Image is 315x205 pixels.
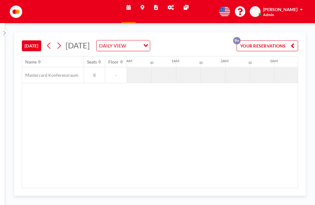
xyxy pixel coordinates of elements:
[25,59,37,65] div: Name
[66,41,90,50] span: [DATE]
[171,59,179,63] div: 1AM
[221,59,229,63] div: 2AM
[237,40,298,51] button: YOUR RESERVATIONS9+
[150,61,154,65] div: 30
[248,61,252,65] div: 30
[84,72,105,78] span: 8
[263,12,274,17] span: Admin
[122,59,132,63] div: 12AM
[128,42,140,50] input: Search for option
[97,40,150,51] div: Search for option
[10,6,22,18] img: organization-logo
[87,59,97,65] div: Seats
[22,40,41,51] button: [DATE]
[98,42,127,50] span: DAILY VIEW
[270,59,278,63] div: 3AM
[233,37,241,44] p: 9+
[108,59,119,65] div: Floor
[263,7,297,12] span: [PERSON_NAME]
[252,9,258,14] span: DB
[105,72,127,78] span: -
[297,61,301,65] div: 30
[199,61,203,65] div: 30
[22,72,78,78] span: Mastercard Konferenzraum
